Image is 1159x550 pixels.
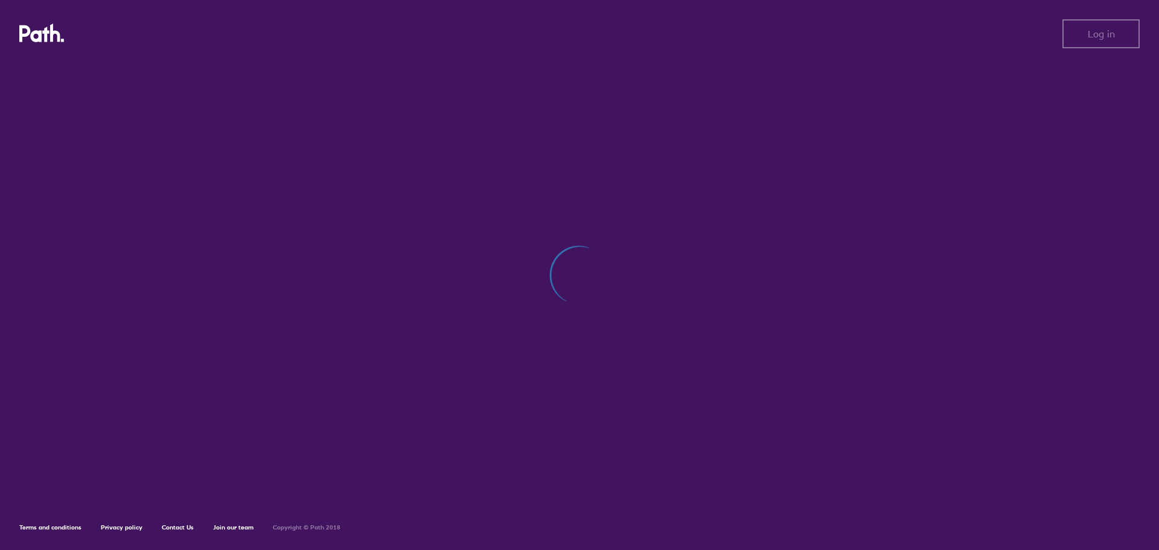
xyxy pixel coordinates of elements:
a: Privacy policy [101,523,142,531]
h6: Copyright © Path 2018 [273,524,340,531]
span: Log in [1088,28,1115,39]
a: Contact Us [162,523,194,531]
a: Join our team [213,523,254,531]
a: Terms and conditions [19,523,81,531]
button: Log in [1062,19,1140,48]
